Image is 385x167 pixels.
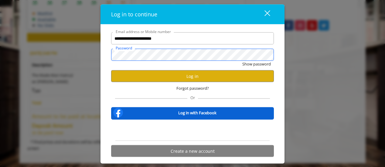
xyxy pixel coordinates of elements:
b: Log in with Facebook [178,109,216,116]
div: close dialog [257,10,270,19]
span: Forgot password? [176,85,209,92]
iframe: Sign in with Google Button [155,124,230,137]
input: Password [111,49,274,61]
button: close dialog [253,8,274,21]
button: Log in [111,70,274,82]
label: Password [113,45,135,51]
img: facebook-logo [112,107,124,119]
button: Show password [242,61,271,67]
button: Create a new account [111,145,274,157]
label: Email address or Mobile number [113,29,174,35]
input: Email address or Mobile number [111,32,274,45]
span: Or [187,95,198,100]
span: Log in to continue [111,11,157,18]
